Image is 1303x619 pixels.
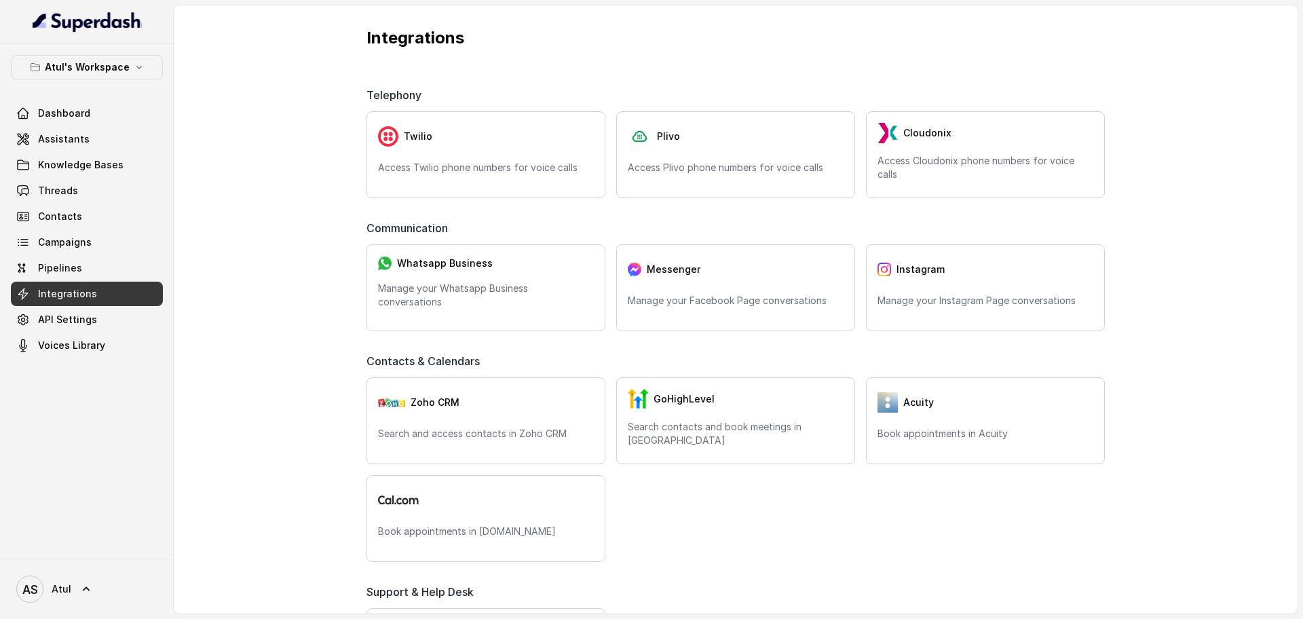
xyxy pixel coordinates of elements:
[397,257,493,270] span: Whatsapp Business
[11,179,163,203] a: Threads
[11,204,163,229] a: Contacts
[38,158,124,172] span: Knowledge Bases
[38,184,78,198] span: Threads
[366,27,1105,49] p: Integrations
[657,130,680,143] span: Plivo
[628,126,651,147] img: plivo.d3d850b57a745af99832d897a96997ac.svg
[628,420,844,447] p: Search contacts and book meetings in [GEOGRAPHIC_DATA]
[22,582,38,597] text: AS
[877,123,898,143] img: LzEnlUgADIwsuYwsTIxNLkxQDEyBEgDTDZAMjs1Qgy9jUyMTMxBzEB8uASKBKLgDqFxF08kI1lQAAAABJRU5ErkJggg==
[45,59,130,75] p: Atul's Workspace
[38,261,82,275] span: Pipelines
[38,313,97,326] span: API Settings
[38,287,97,301] span: Integrations
[411,396,459,409] span: Zoho CRM
[378,161,594,174] p: Access Twilio phone numbers for voice calls
[366,87,427,103] span: Telephony
[877,392,898,413] img: 5vvjV8cQY1AVHSZc2N7qU9QabzYIM+zpgiA0bbq9KFoni1IQNE8dHPp0leJjYW31UJeOyZnSBUO77gdMaNhFCgpjLZzFnVhVC...
[654,392,715,406] span: GoHighLevel
[903,396,934,409] span: Acuity
[11,127,163,151] a: Assistants
[366,584,479,600] span: Support & Help Desk
[877,294,1093,307] p: Manage your Instagram Page conversations
[11,282,163,306] a: Integrations
[877,427,1093,440] p: Book appointments in Acuity
[11,153,163,177] a: Knowledge Bases
[11,333,163,358] a: Voices Library
[38,339,105,352] span: Voices Library
[378,495,419,504] img: logo.svg
[628,263,641,276] img: messenger.2e14a0163066c29f9ca216c7989aa592.svg
[38,132,90,146] span: Assistants
[378,427,594,440] p: Search and access contacts in Zoho CRM
[38,210,82,223] span: Contacts
[647,263,700,276] span: Messenger
[378,126,398,147] img: twilio.7c09a4f4c219fa09ad352260b0a8157b.svg
[38,236,92,249] span: Campaigns
[378,282,594,309] p: Manage your Whatsapp Business conversations
[877,263,891,276] img: instagram.04eb0078a085f83fc525.png
[366,353,485,369] span: Contacts & Calendars
[378,257,392,270] img: whatsapp.f50b2aaae0bd8934e9105e63dc750668.svg
[11,55,163,79] button: Atul's Workspace
[11,101,163,126] a: Dashboard
[366,220,453,236] span: Communication
[38,107,90,120] span: Dashboard
[11,307,163,332] a: API Settings
[903,126,951,140] span: Cloudonix
[11,256,163,280] a: Pipelines
[52,582,71,596] span: Atul
[628,389,648,409] img: GHL.59f7fa3143240424d279.png
[378,525,594,538] p: Book appointments in [DOMAIN_NAME]
[378,398,405,407] img: zohoCRM.b78897e9cd59d39d120b21c64f7c2b3a.svg
[896,263,945,276] span: Instagram
[628,294,844,307] p: Manage your Facebook Page conversations
[628,161,844,174] p: Access Plivo phone numbers for voice calls
[33,11,142,33] img: light.svg
[404,130,432,143] span: Twilio
[11,570,163,608] a: Atul
[11,230,163,255] a: Campaigns
[877,154,1093,181] p: Access Cloudonix phone numbers for voice calls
